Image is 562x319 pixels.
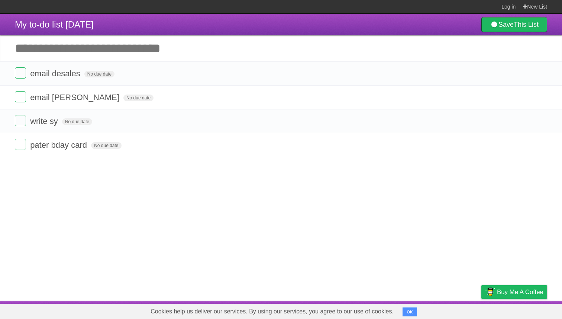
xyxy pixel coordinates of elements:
[403,307,417,316] button: OK
[62,118,92,125] span: No due date
[15,67,26,79] label: Done
[446,303,463,317] a: Terms
[30,69,82,78] span: email desales
[84,71,114,77] span: No due date
[472,303,491,317] a: Privacy
[91,142,121,149] span: No due date
[123,95,154,101] span: No due date
[485,285,495,298] img: Buy me a coffee
[30,117,60,126] span: write sy
[143,304,401,319] span: Cookies help us deliver our services. By using our services, you agree to our use of cookies.
[15,139,26,150] label: Done
[15,115,26,126] label: Done
[15,91,26,102] label: Done
[30,93,121,102] span: email [PERSON_NAME]
[514,21,539,28] b: This List
[497,285,543,299] span: Buy me a coffee
[30,140,89,150] span: pater bday card
[481,17,547,32] a: SaveThis List
[382,303,398,317] a: About
[481,285,547,299] a: Buy me a coffee
[500,303,547,317] a: Suggest a feature
[407,303,437,317] a: Developers
[15,19,94,29] span: My to-do list [DATE]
